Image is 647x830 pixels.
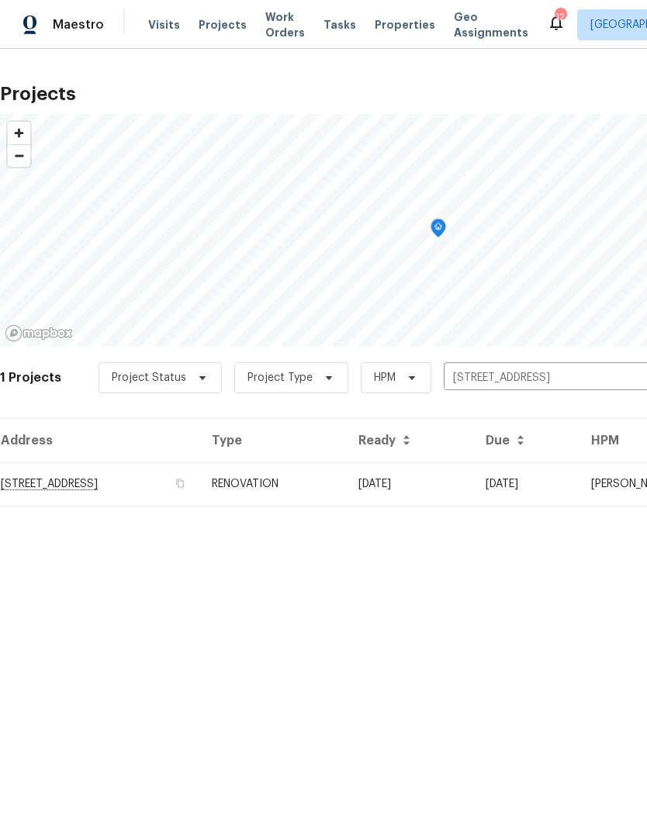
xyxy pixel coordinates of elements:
[8,145,30,167] span: Zoom out
[148,17,180,33] span: Visits
[346,462,473,506] td: Acq COE 2025-08-22T00:00:00.000Z
[8,144,30,167] button: Zoom out
[5,324,73,342] a: Mapbox homepage
[473,419,579,462] th: Due
[173,476,187,490] button: Copy Address
[375,17,435,33] span: Properties
[374,370,396,386] span: HPM
[199,462,346,506] td: RENOVATION
[323,19,356,30] span: Tasks
[473,462,579,506] td: [DATE]
[555,9,566,25] div: 12
[112,370,186,386] span: Project Status
[444,366,621,390] input: Search projects
[265,9,305,40] span: Work Orders
[199,17,247,33] span: Projects
[346,419,473,462] th: Ready
[431,219,446,243] div: Map marker
[247,370,313,386] span: Project Type
[199,419,346,462] th: Type
[8,122,30,144] button: Zoom in
[53,17,104,33] span: Maestro
[454,9,528,40] span: Geo Assignments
